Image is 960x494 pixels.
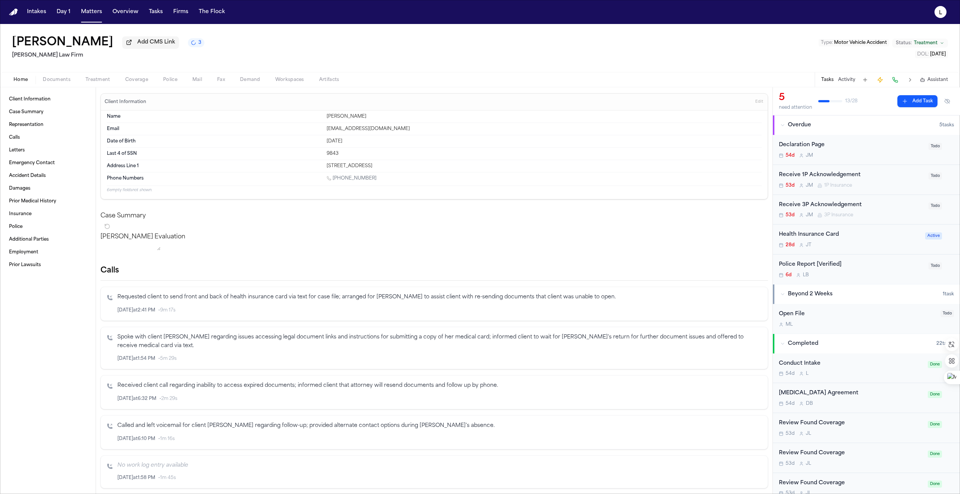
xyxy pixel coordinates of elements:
[327,138,762,144] div: [DATE]
[897,95,937,107] button: Add Task
[6,106,90,118] a: Case Summary
[13,77,28,83] span: Home
[170,5,191,19] button: Firms
[117,436,155,442] span: [DATE] at 6:10 PM
[779,105,812,111] div: need attention
[9,9,18,16] a: Home
[6,132,90,144] a: Calls
[217,77,225,83] span: Fax
[890,75,900,85] button: Make a Call
[845,98,858,104] span: 13 / 28
[100,232,768,241] p: [PERSON_NAME] Evaluation
[6,259,90,271] a: Prior Lawsuits
[779,310,936,319] div: Open File
[779,260,924,269] div: Police Report [Verified]
[773,195,960,225] div: Open task: Receive 3P Acknowledgement
[786,272,792,278] span: 6d
[940,95,954,107] button: Hide completed tasks (⌘⇧H)
[146,5,166,19] a: Tasks
[786,183,795,189] span: 53d
[915,51,948,58] button: Edit DOL: 2025-07-14
[163,77,177,83] span: Police
[158,475,176,481] span: • 1m 45s
[779,92,812,104] div: 5
[327,151,762,157] div: 9843
[319,77,339,83] span: Artifacts
[928,391,942,398] span: Done
[914,40,937,46] span: Treatment
[773,304,960,334] div: Open task: Open File
[107,163,322,169] dt: Address Line 1
[788,340,818,347] span: Completed
[773,383,960,413] div: Open task: Retainer Agreement
[788,290,832,298] span: Beyond 2 Weeks
[12,51,204,60] h2: [PERSON_NAME] Law Firm
[806,371,808,377] span: L
[275,77,304,83] span: Workspaces
[240,77,260,83] span: Demand
[6,195,90,207] a: Prior Medical History
[928,143,942,150] span: Todo
[107,114,322,120] dt: Name
[117,382,762,390] p: Received client call regarding inability to access expired documents; informed client that attorn...
[137,39,175,46] span: Add CMS Link
[117,356,155,362] span: [DATE] at 1:54 PM
[779,359,923,368] div: Conduct Intake
[773,353,960,383] div: Open task: Conduct Intake
[54,5,73,19] a: Day 1
[779,141,924,150] div: Declaration Page
[927,77,948,83] span: Assistant
[6,183,90,195] a: Damages
[125,77,148,83] span: Coverage
[786,242,795,248] span: 28d
[6,119,90,131] a: Representation
[117,475,155,481] span: [DATE] at 1:58 PM
[803,272,809,278] span: L B
[936,341,954,347] span: 22 task s
[860,75,870,85] button: Add Task
[930,52,946,57] span: [DATE]
[6,170,90,182] a: Accident Details
[103,99,148,105] h3: Client Information
[779,449,923,458] div: Review Found Coverage
[928,262,942,269] span: Todo
[920,77,948,83] button: Assistant
[779,231,921,239] div: Health Insurance Card
[159,396,177,402] span: • 2m 29s
[821,77,834,83] button: Tasks
[939,122,954,128] span: 5 task s
[819,39,889,46] button: Edit Type: Motor Vehicle Accident
[122,36,179,48] button: Add CMS Link
[786,401,795,407] span: 54d
[773,254,960,284] div: Open task: Police Report [Verified]
[824,212,853,218] span: 3P Insurance
[188,38,204,47] button: 3 active tasks
[117,333,762,350] p: Spoke with client [PERSON_NAME] regarding issues accessing legal document links and instructions ...
[773,284,960,304] button: Beyond 2 Weeks1task
[85,77,110,83] span: Treatment
[158,356,177,362] span: • 5m 29s
[6,93,90,105] a: Client Information
[928,481,942,488] span: Done
[100,265,768,276] h2: Calls
[327,126,762,132] div: [EMAIL_ADDRESS][DOMAIN_NAME]
[9,9,18,16] img: Finch Logo
[109,5,141,19] button: Overview
[806,212,813,218] span: J M
[834,40,887,45] span: Motor Vehicle Accident
[928,421,942,428] span: Done
[192,77,202,83] span: Mail
[928,361,942,368] span: Done
[755,99,763,105] span: Edit
[107,138,322,144] dt: Date of Birth
[327,114,762,120] div: [PERSON_NAME]
[12,36,113,49] button: Edit matter name
[896,40,912,46] span: Status:
[107,126,322,132] dt: Email
[158,307,175,313] span: • 9m 17s
[788,121,811,129] span: Overdue
[107,187,762,193] p: 6 empty fields not shown.
[779,479,923,488] div: Review Found Coverage
[158,436,175,442] span: • 1m 16s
